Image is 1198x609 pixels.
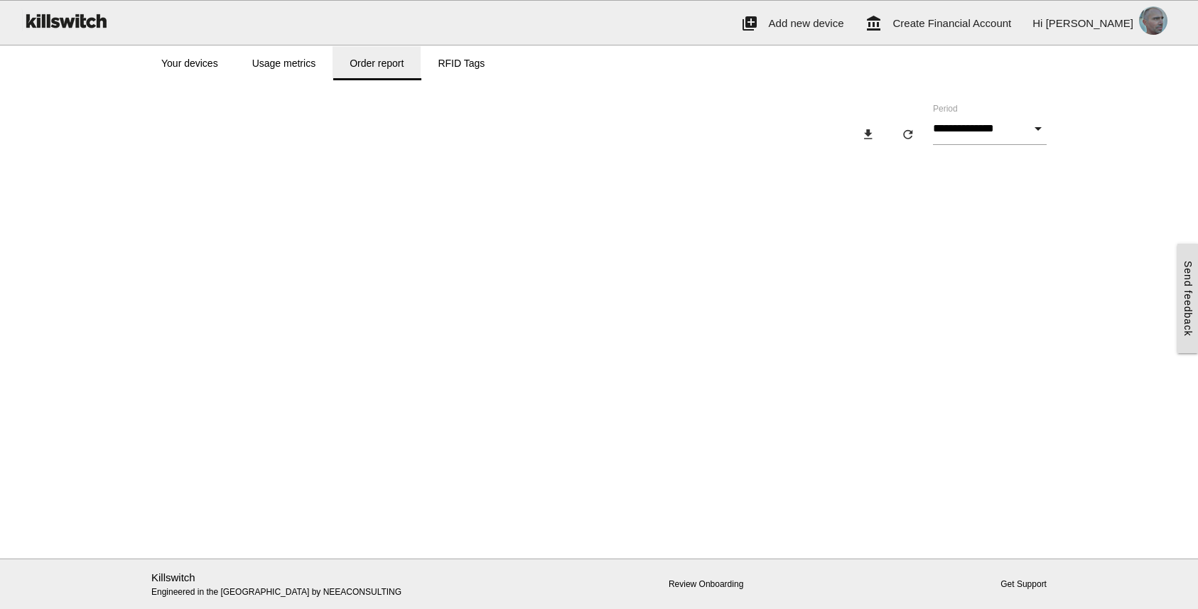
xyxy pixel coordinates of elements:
a: RFID Tags [421,46,502,80]
a: Review Onboarding [669,579,743,589]
a: Killswitch [151,571,195,583]
label: Period [933,102,958,115]
a: Usage metrics [235,46,333,80]
a: Order report [333,46,421,80]
span: [PERSON_NAME] [1046,17,1133,29]
img: ks-logo-black-160-b.png [21,1,109,41]
button: download [850,122,887,147]
button: refresh [890,122,927,147]
img: AEdFTp66KEZHjU-p4zZ_-8hZ12dD_-FmUecnVxFEdt2-1w=s96-c [1133,1,1173,41]
i: account_balance [865,1,883,46]
span: Add new device [769,17,844,29]
i: refresh [901,122,915,147]
a: Get Support [1000,579,1047,589]
i: download [861,122,875,147]
p: Engineered in the [GEOGRAPHIC_DATA] by NEEACONSULTING [151,570,441,599]
a: Your devices [144,46,235,80]
i: add_to_photos [741,1,758,46]
a: Send feedback [1177,244,1198,353]
span: Create Financial Account [893,17,1012,29]
span: Hi [1032,17,1042,29]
